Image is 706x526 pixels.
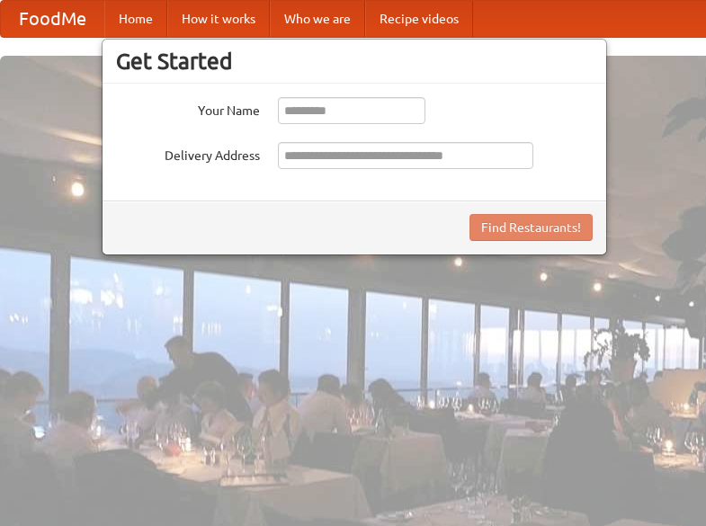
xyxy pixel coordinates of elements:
[270,1,365,37] a: Who we are
[116,48,593,75] h3: Get Started
[167,1,270,37] a: How it works
[469,214,593,241] button: Find Restaurants!
[104,1,167,37] a: Home
[116,142,260,165] label: Delivery Address
[365,1,473,37] a: Recipe videos
[116,97,260,120] label: Your Name
[1,1,104,37] a: FoodMe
